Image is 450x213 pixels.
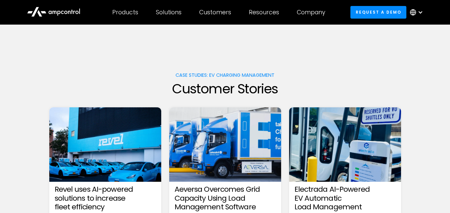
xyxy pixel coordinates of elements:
div: Products [112,9,138,16]
div: Solutions [156,9,182,16]
h3: Electrada AI-Powered EV Automatic Load Management [294,185,396,211]
div: Customers [199,9,231,16]
h2: Customer Stories [49,81,401,97]
div: Company [297,9,325,16]
div: Resources [249,9,279,16]
h3: Revel uses AI-powered solutions to increase fleet efficiency [55,185,156,211]
h1: Case Studies: EV charging management [49,72,401,78]
a: Request a demo [350,6,406,18]
h3: Aeversa Overcomes Grid Capacity Using Load Management Software [175,185,276,211]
